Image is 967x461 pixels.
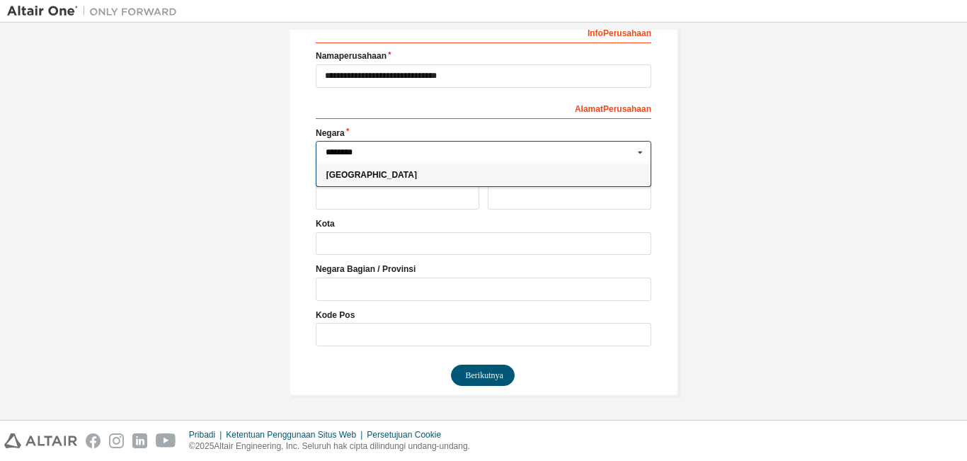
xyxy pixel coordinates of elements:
font: Pribadi [189,430,215,440]
font: Berikutnya [466,370,503,380]
font: 2025 [195,441,214,451]
font: Kota [316,219,335,229]
img: instagram.svg [109,433,124,448]
img: linkedin.svg [132,433,147,448]
font: Negara [316,128,345,138]
font: perusahaan [339,51,387,61]
font: Info [588,28,603,38]
font: Nama [316,51,339,61]
font: Perusahaan [603,104,651,114]
font: © [189,441,195,451]
font: Ketentuan Penggunaan Situs Web [226,430,356,440]
font: Kode Pos [316,310,355,320]
img: facebook.svg [86,433,101,448]
img: Altair Satu [7,4,184,18]
font: [GEOGRAPHIC_DATA] [326,170,417,180]
button: Berikutnya [451,365,515,386]
font: Alamat [575,104,603,114]
font: Negara Bagian / Provinsi [316,264,416,274]
font: Persetujuan Cookie [367,430,441,440]
font: Perusahaan [603,28,651,38]
img: altair_logo.svg [4,433,77,448]
font: Altair Engineering, Inc. Seluruh hak cipta dilindungi undang-undang. [214,441,470,451]
img: youtube.svg [156,433,176,448]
